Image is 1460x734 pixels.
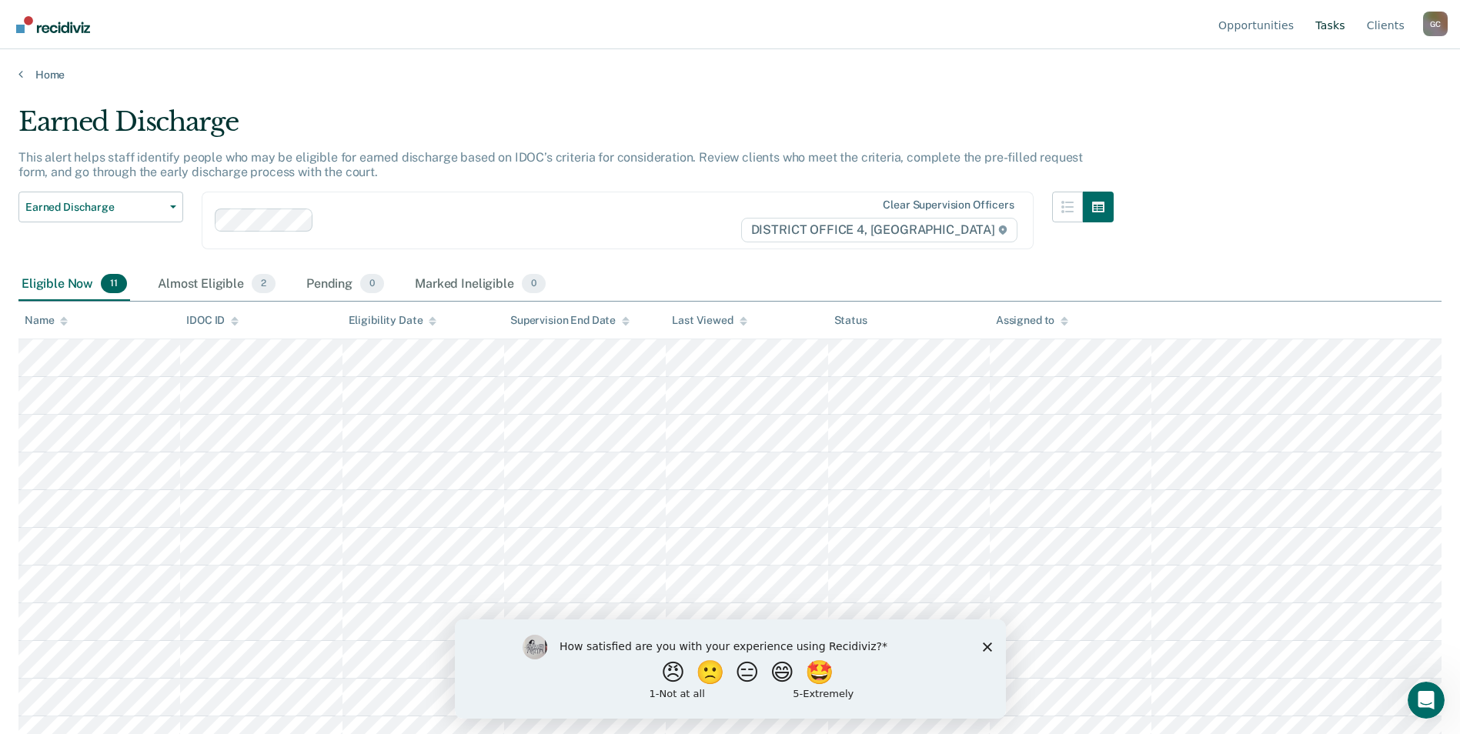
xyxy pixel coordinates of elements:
span: 0 [522,274,546,294]
div: Marked Ineligible0 [412,268,549,302]
div: Almost Eligible2 [155,268,279,302]
span: 2 [252,274,276,294]
div: Pending0 [303,268,387,302]
div: Status [834,314,867,327]
span: 11 [101,274,127,294]
div: Eligible Now11 [18,268,130,302]
div: IDOC ID [186,314,239,327]
img: Recidiviz [16,16,90,33]
span: DISTRICT OFFICE 4, [GEOGRAPHIC_DATA] [741,218,1017,242]
iframe: Survey by Kim from Recidiviz [455,619,1006,719]
div: Supervision End Date [510,314,630,327]
div: Name [25,314,68,327]
span: 0 [360,274,384,294]
div: G C [1423,12,1448,36]
div: Earned Discharge [18,106,1114,150]
iframe: Intercom live chat [1408,682,1445,719]
button: Earned Discharge [18,192,183,222]
div: Last Viewed [672,314,747,327]
p: This alert helps staff identify people who may be eligible for earned discharge based on IDOC’s c... [18,150,1083,179]
div: Eligibility Date [349,314,437,327]
div: Clear supervision officers [883,199,1014,212]
button: Profile dropdown button [1423,12,1448,36]
div: Assigned to [996,314,1068,327]
span: Earned Discharge [25,201,164,214]
a: Home [18,68,1442,82]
